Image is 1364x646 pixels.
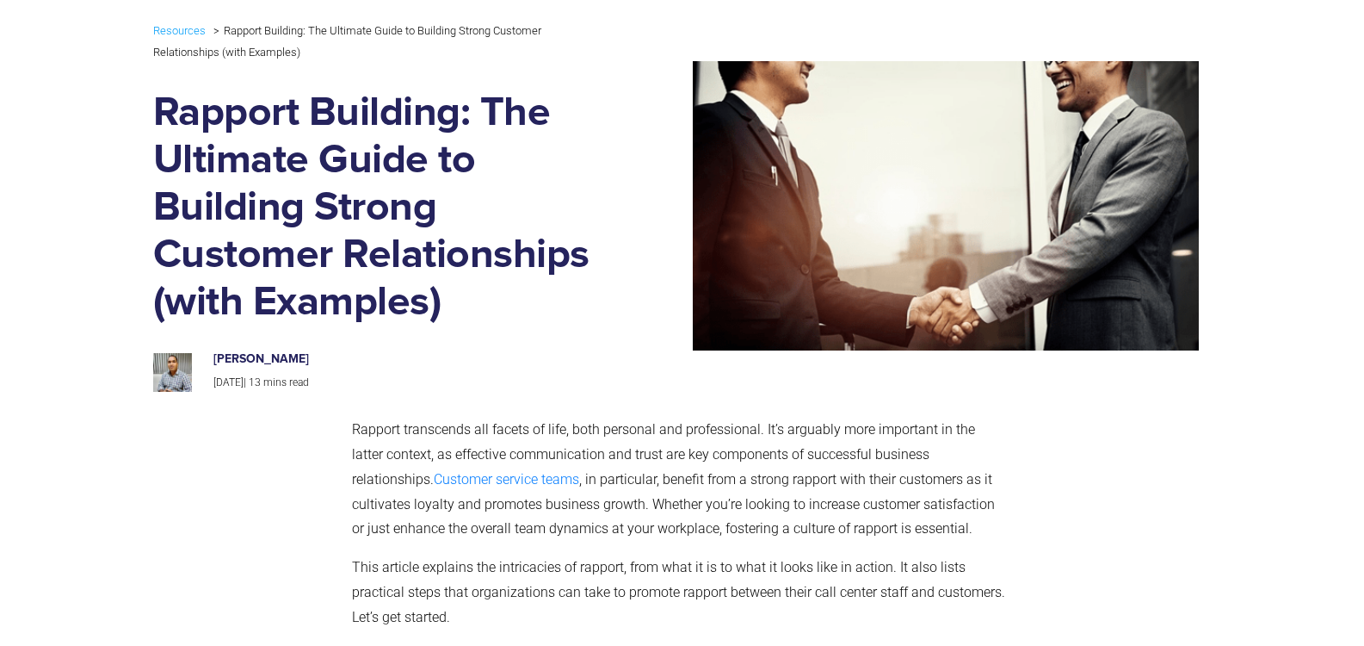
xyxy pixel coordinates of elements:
p: Rapport transcends all facets of life, both personal and professional. It’s arguably more importa... [352,418,1005,542]
h6: [PERSON_NAME] [213,352,577,367]
span: [DATE] [213,376,244,388]
a: Customer service teams [434,471,579,488]
span: mins read [263,376,309,388]
p: | [213,374,577,393]
li: Rapport Building: The Ultimate Guide to Building Strong Customer Relationships (with Examples) [153,20,541,58]
a: Resources [153,21,206,40]
p: This article explains the intricacies of rapport, from what it is to what it looks like in action... [352,556,1005,630]
h1: Rapport Building: The Ultimate Guide to Building Strong Customer Relationships (with Examples) [153,90,595,326]
span: 13 [249,376,261,388]
img: prashanth-kancherla_avatar-200x200.jpeg [153,353,192,392]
